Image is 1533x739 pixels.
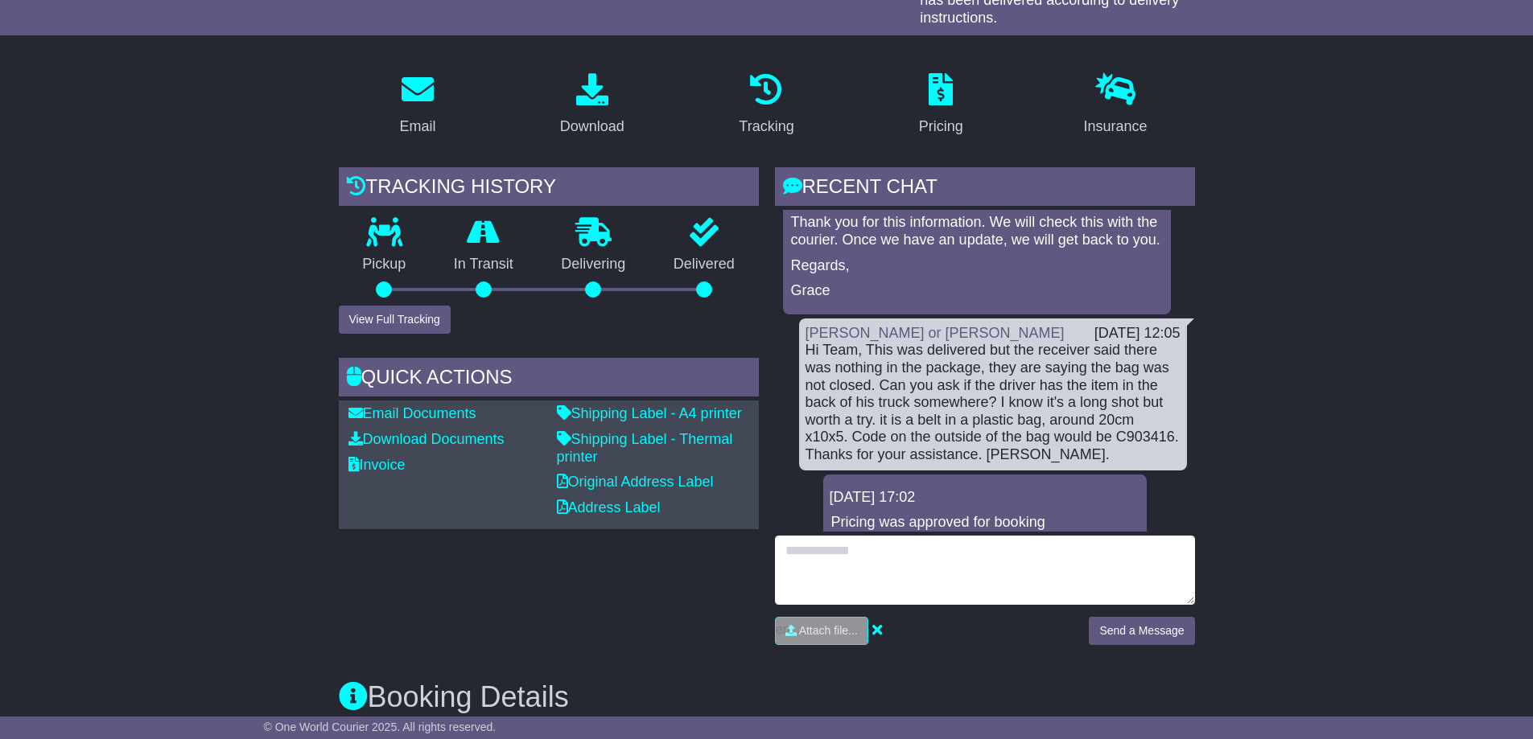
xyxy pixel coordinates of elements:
p: Grace [791,282,1163,300]
div: Hi Team, This was delivered but the receiver said there was nothing in the package, they are sayi... [806,342,1181,463]
button: Send a Message [1089,617,1194,645]
div: Insurance [1084,116,1148,138]
a: Tracking [728,68,804,143]
a: Address Label [557,499,661,515]
a: Pricing [909,68,974,143]
h3: Booking Details [339,681,1195,713]
a: Email Documents [348,405,476,421]
div: [DATE] 17:02 [830,489,1140,507]
div: Tracking history [339,167,759,211]
p: Regards, [791,257,1163,275]
div: Email [399,116,435,138]
div: RECENT CHAT [775,167,1195,211]
div: [DATE] 12:05 [1094,325,1181,343]
p: In Transit [430,256,538,273]
p: Thank you for this information. We will check this with the courier. Once we have an update, we w... [791,214,1163,248]
a: Shipping Label - A4 printer [557,405,742,421]
p: Pickup [339,256,431,273]
p: Delivering [538,256,650,273]
a: Shipping Label - Thermal printer [557,431,733,465]
a: Download Documents [348,431,505,447]
a: Insurance [1074,68,1158,143]
a: Download [550,68,635,143]
div: Tracking [739,116,793,138]
div: Download [560,116,624,138]
div: Quick Actions [339,358,759,401]
a: Original Address Label [557,474,714,490]
p: Pricing was approved for booking OWCAU642671AU. [831,514,1139,548]
a: Invoice [348,457,406,473]
div: Pricing [919,116,963,138]
p: Delivered [649,256,759,273]
a: [PERSON_NAME] or [PERSON_NAME] [806,325,1065,341]
button: View Full Tracking [339,306,451,334]
span: © One World Courier 2025. All rights reserved. [264,721,497,733]
a: Email [389,68,446,143]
